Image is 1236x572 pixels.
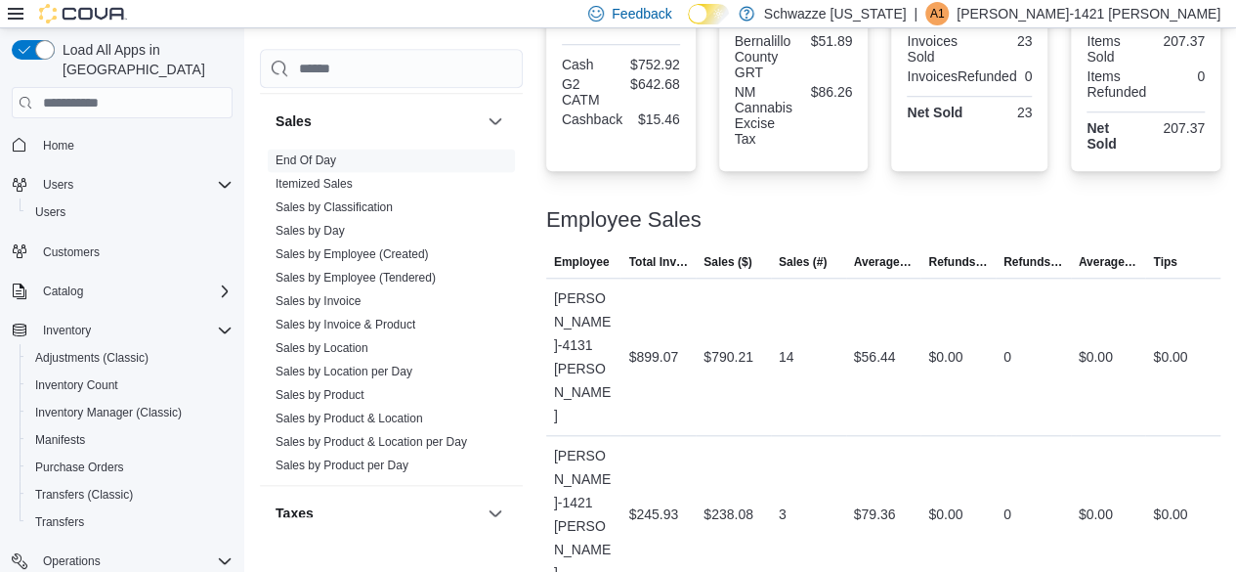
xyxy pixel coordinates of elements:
[276,294,361,308] a: Sales by Invoice
[703,503,753,526] div: $238.08
[35,134,82,157] a: Home
[27,428,93,452] a: Manifests
[554,254,610,270] span: Employee
[1153,254,1176,270] span: Tips
[276,341,368,355] a: Sales by Location
[484,110,507,133] button: Sales
[4,171,240,198] button: Users
[35,377,118,393] span: Inventory Count
[276,434,467,450] span: Sales by Product & Location per Day
[260,149,523,485] div: Sales
[907,33,965,65] div: Invoices Sold
[35,173,233,197] span: Users
[43,284,83,299] span: Catalog
[1154,68,1205,84] div: 0
[276,111,312,131] h3: Sales
[43,244,100,260] span: Customers
[1150,120,1205,136] div: 207.37
[276,388,364,402] a: Sales by Product
[276,199,393,215] span: Sales by Classification
[1003,345,1011,369] div: 0
[27,456,132,479] a: Purchase Orders
[35,405,182,420] span: Inventory Manager (Classic)
[39,4,127,23] img: Cova
[1150,33,1205,49] div: 207.37
[20,454,240,481] button: Purchase Orders
[276,224,345,238] a: Sales by Day
[20,344,240,372] button: Adjustments (Classic)
[43,138,74,154] span: Home
[35,132,233,156] span: Home
[928,254,988,270] span: Refunds ($)
[20,372,240,399] button: Inventory Count
[27,456,233,479] span: Purchase Orders
[628,345,678,369] div: $899.07
[628,503,678,526] div: $245.93
[800,84,853,100] div: $86.26
[20,198,240,226] button: Users
[628,254,688,270] span: Total Invoiced
[779,503,787,526] div: 3
[624,57,679,72] div: $752.92
[4,238,240,266] button: Customers
[779,345,794,369] div: 14
[276,247,429,261] a: Sales by Employee (Created)
[276,153,336,168] span: End Of Day
[928,345,962,369] div: $0.00
[20,481,240,508] button: Transfers (Classic)
[907,105,962,120] strong: Net Sold
[27,346,233,370] span: Adjustments (Classic)
[276,387,364,403] span: Sales by Product
[276,223,345,239] span: Sales by Day
[562,76,617,108] div: G2 CATM
[276,154,336,167] a: End Of Day
[957,2,1220,25] p: [PERSON_NAME]-1421 [PERSON_NAME]
[4,278,240,305] button: Catalog
[35,240,233,264] span: Customers
[276,111,480,131] button: Sales
[764,2,907,25] p: Schwazze [US_STATE]
[276,271,436,285] a: Sales by Employee (Tendered)
[276,177,353,191] a: Itemized Sales
[35,319,99,342] button: Inventory
[43,177,73,193] span: Users
[735,84,792,147] div: NM Cannabis Excise Tax
[27,483,141,506] a: Transfers (Classic)
[43,553,101,569] span: Operations
[703,345,753,369] div: $790.21
[703,254,751,270] span: Sales ($)
[276,458,408,473] span: Sales by Product per Day
[276,270,436,286] span: Sales by Employee (Tendered)
[27,510,92,534] a: Transfers
[276,317,415,332] span: Sales by Invoice & Product
[27,374,126,397] a: Inventory Count
[546,279,621,435] div: [PERSON_NAME]-4131 [PERSON_NAME]
[20,426,240,454] button: Manifests
[735,33,791,80] div: Bernalillo County GRT
[1024,68,1032,84] div: 0
[907,68,1016,84] div: InvoicesRefunded
[35,432,85,448] span: Manifests
[276,293,361,309] span: Sales by Invoice
[1079,503,1113,526] div: $0.00
[35,173,81,197] button: Users
[35,460,124,475] span: Purchase Orders
[4,317,240,344] button: Inventory
[43,323,91,338] span: Inventory
[546,208,702,232] h3: Employee Sales
[276,318,415,331] a: Sales by Invoice & Product
[35,204,65,220] span: Users
[925,2,949,25] div: Amanda-1421 Lyons
[276,246,429,262] span: Sales by Employee (Created)
[930,2,945,25] span: A1
[276,364,412,379] span: Sales by Location per Day
[276,504,480,523] button: Taxes
[1003,503,1011,526] div: 0
[27,428,233,452] span: Manifests
[35,280,91,303] button: Catalog
[27,401,233,424] span: Inventory Manager (Classic)
[35,487,133,503] span: Transfers (Classic)
[27,200,73,224] a: Users
[973,33,1032,49] div: 23
[35,514,84,530] span: Transfers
